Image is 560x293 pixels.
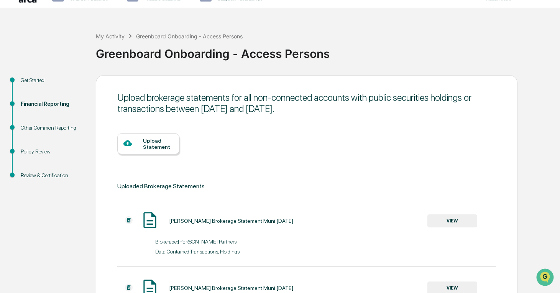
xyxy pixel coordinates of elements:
[8,112,14,118] div: 🔎
[54,130,93,136] a: Powered byPylon
[96,41,556,61] div: Greenboard Onboarding - Access Persons
[125,216,133,224] img: Additional Document Icon
[5,94,53,107] a: 🖐️Preclearance
[427,214,477,227] button: VIEW
[155,239,307,245] div: Brokerage: [PERSON_NAME] Partners
[155,249,307,255] div: Data Contained: Transactions, Holdings
[76,130,93,136] span: Pylon
[136,33,243,40] div: Greenboard Onboarding - Access Persons
[130,61,140,70] button: Start new chat
[15,97,49,104] span: Preclearance
[21,124,84,132] div: Other Common Reporting
[8,16,140,28] p: How can we help?
[53,94,98,107] a: 🗄️Attestations
[143,138,173,150] div: Upload Statement
[63,97,95,104] span: Attestations
[26,66,97,72] div: We're available if you need us!
[8,59,21,72] img: 1746055101610-c473b297-6a78-478c-a979-82029cc54cd1
[125,284,133,291] img: Additional Document Icon
[169,285,293,291] div: [PERSON_NAME] Brokerage Statement Muni [DATE]
[26,59,126,66] div: Start new chat
[96,33,125,40] div: My Activity
[169,218,293,224] div: [PERSON_NAME] Brokerage Statement Muni [DATE]
[21,76,84,84] div: Get Started
[21,171,84,179] div: Review & Certification
[140,211,159,230] img: Document Icon
[15,111,48,119] span: Data Lookup
[117,92,496,114] div: Upload brokerage statements for all non-connected accounts with public securities holdings or tra...
[56,97,62,104] div: 🗄️
[5,108,51,122] a: 🔎Data Lookup
[21,100,84,108] div: Financial Reporting
[21,148,84,156] div: Policy Review
[8,97,14,104] div: 🖐️
[117,181,496,192] div: Uploaded Brokerage Statements
[535,268,556,288] iframe: Open customer support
